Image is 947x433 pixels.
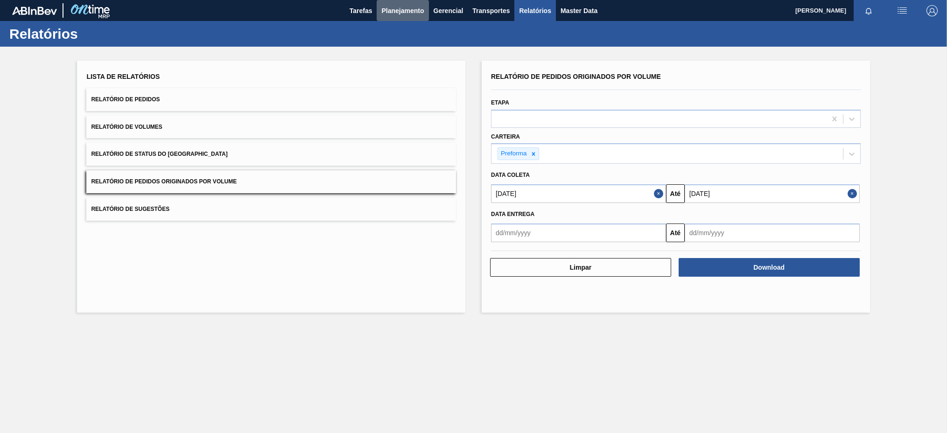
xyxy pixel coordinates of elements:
[491,223,666,242] input: dd/mm/yyyy
[654,184,666,203] button: Close
[666,223,685,242] button: Até
[679,258,860,277] button: Download
[350,5,372,16] span: Tarefas
[91,151,227,157] span: Relatório de Status do [GEOGRAPHIC_DATA]
[848,184,860,203] button: Close
[86,88,456,111] button: Relatório de Pedidos
[491,99,509,106] label: Etapa
[472,5,510,16] span: Transportes
[490,258,671,277] button: Limpar
[666,184,685,203] button: Até
[12,7,57,15] img: TNhmsLtSVTkK8tSr43FrP2fwEKptu5GPRR3wAAAABJRU5ErkJggg==
[9,28,175,39] h1: Relatórios
[519,5,551,16] span: Relatórios
[86,143,456,166] button: Relatório de Status do [GEOGRAPHIC_DATA]
[86,170,456,193] button: Relatório de Pedidos Originados por Volume
[91,96,160,103] span: Relatório de Pedidos
[86,198,456,221] button: Relatório de Sugestões
[86,116,456,139] button: Relatório de Volumes
[854,4,884,17] button: Notificações
[685,223,860,242] input: dd/mm/yyyy
[91,178,237,185] span: Relatório de Pedidos Originados por Volume
[685,184,860,203] input: dd/mm/yyyy
[498,148,528,160] div: Preforma
[86,73,160,80] span: Lista de Relatórios
[91,124,162,130] span: Relatório de Volumes
[491,172,530,178] span: Data coleta
[491,211,534,217] span: Data entrega
[434,5,463,16] span: Gerencial
[91,206,169,212] span: Relatório de Sugestões
[491,73,661,80] span: Relatório de Pedidos Originados por Volume
[381,5,424,16] span: Planejamento
[491,184,666,203] input: dd/mm/yyyy
[897,5,908,16] img: userActions
[926,5,938,16] img: Logout
[561,5,597,16] span: Master Data
[491,133,520,140] label: Carteira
